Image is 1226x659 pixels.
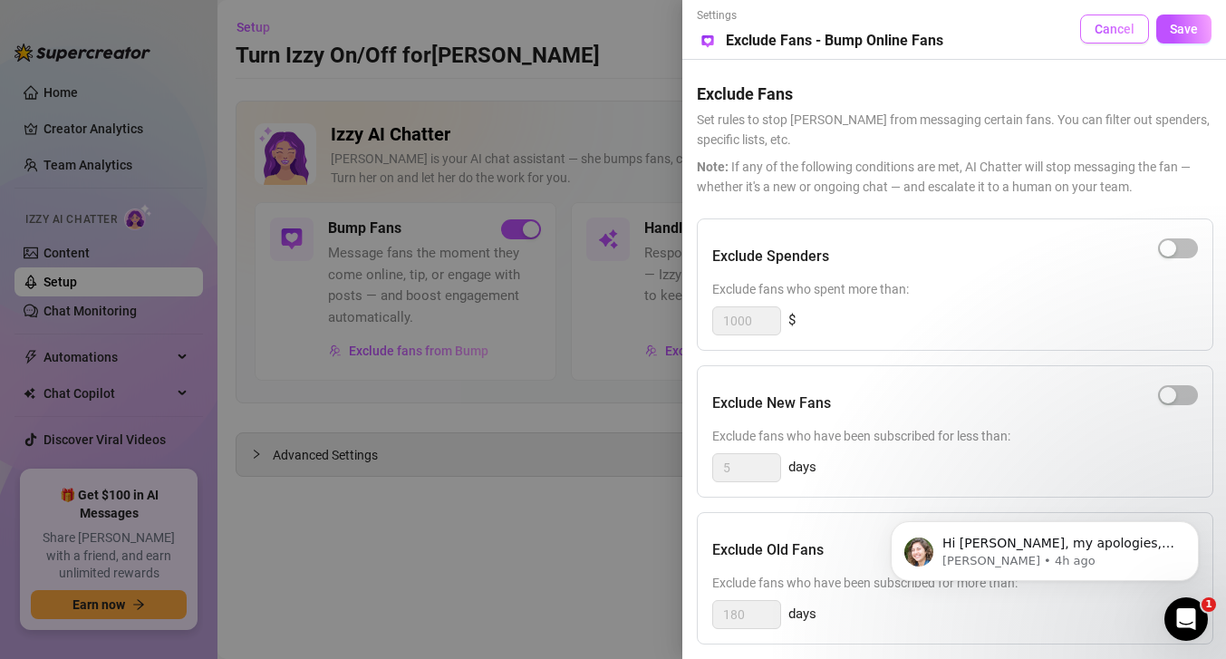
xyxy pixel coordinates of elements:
button: Izzy AI Chatter 👩 [80,301,219,337]
h5: Exclude Fans - Bump Online Fans [726,30,943,52]
img: Profile image for Giselle [77,10,106,39]
span: Save [1170,22,1198,36]
span: Set rules to stop [PERSON_NAME] from messaging certain fans. You can filter out spenders, specifi... [697,110,1212,150]
span: days [788,604,816,625]
iframe: Intercom notifications message [864,483,1226,610]
button: Get started with the Desktop app ⭐️ [80,453,339,489]
img: Profile image for Yoni [102,10,131,39]
span: days [788,457,816,479]
img: Profile image for Ella [52,10,81,39]
h5: Exclude Fans [697,82,1212,106]
button: Report Bug 🐛 [221,301,339,337]
button: go back [12,7,46,42]
h1: 🌟 Supercreator [139,9,253,23]
div: Hey, What brings you here [DATE]?[PERSON_NAME] • Just now [14,104,267,144]
iframe: Intercom live chat [1164,597,1208,641]
div: Hey, What brings you here [DATE]? [29,115,253,133]
button: Desktop App and Browser Extention [82,499,339,535]
button: Cancel [1080,15,1149,44]
div: [PERSON_NAME] • Just now [29,148,180,159]
button: Save [1156,15,1212,44]
p: A few hours [153,23,223,41]
span: Cancel [1095,22,1134,36]
span: Note: [697,160,729,174]
button: Izzy Credits, billing & subscription or Affiliate Program 💵 [24,346,339,399]
span: Settings [697,7,943,24]
span: $ [788,310,796,332]
h5: Exclude Old Fans [712,539,824,561]
span: Exclude fans who have been subscribed for more than: [712,573,1198,593]
h5: Exclude Spenders [712,246,829,267]
button: Home [284,7,318,42]
span: 1 [1202,597,1216,612]
div: Close [318,7,351,40]
h5: Exclude New Fans [712,392,831,414]
div: Ella says… [14,104,348,184]
button: I need an explanation❓ [159,408,339,444]
span: If any of the following conditions are met, AI Chatter will stop messaging the fan — whether it's... [697,157,1212,197]
span: Exclude fans who have been subscribed for less than: [712,426,1198,446]
span: Exclude fans who spent more than: [712,279,1198,299]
